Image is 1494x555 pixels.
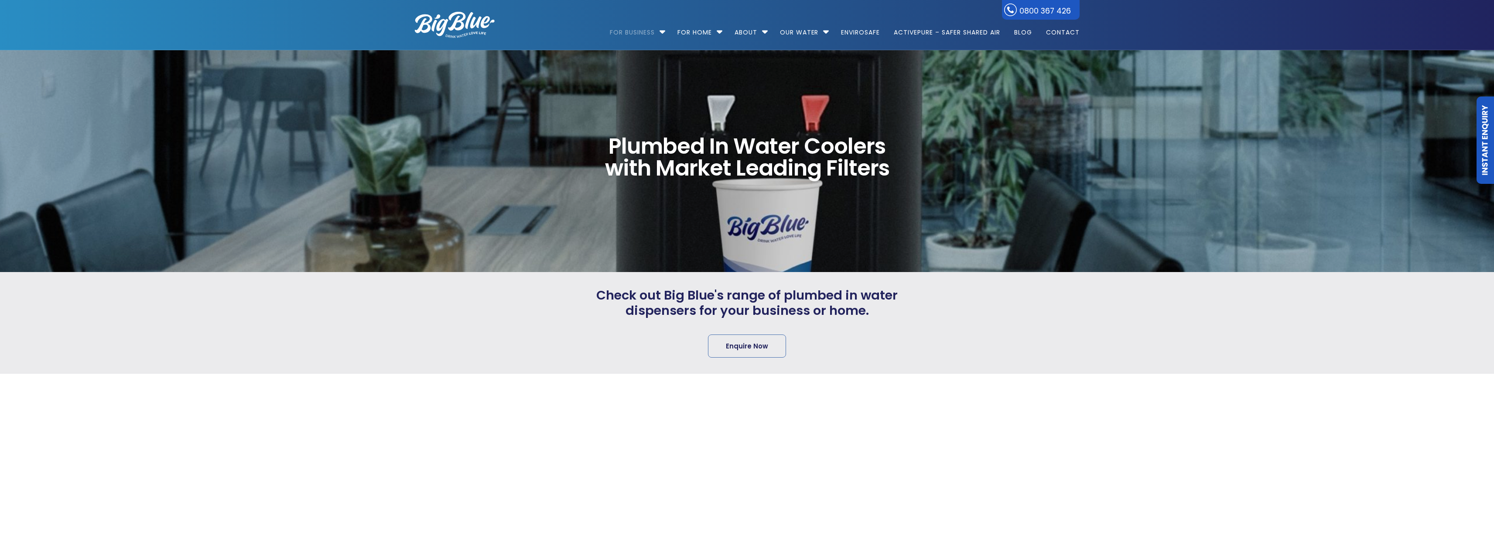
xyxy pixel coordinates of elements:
[1477,97,1494,184] a: Instant Enquiry
[415,12,495,38] img: logo
[589,135,906,179] span: Plumbed In Water Coolers with Market Leading Filters
[708,334,786,358] a: Enquire Now
[585,288,909,318] span: Check out Big Blue's range of plumbed in water dispensers for your business or home.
